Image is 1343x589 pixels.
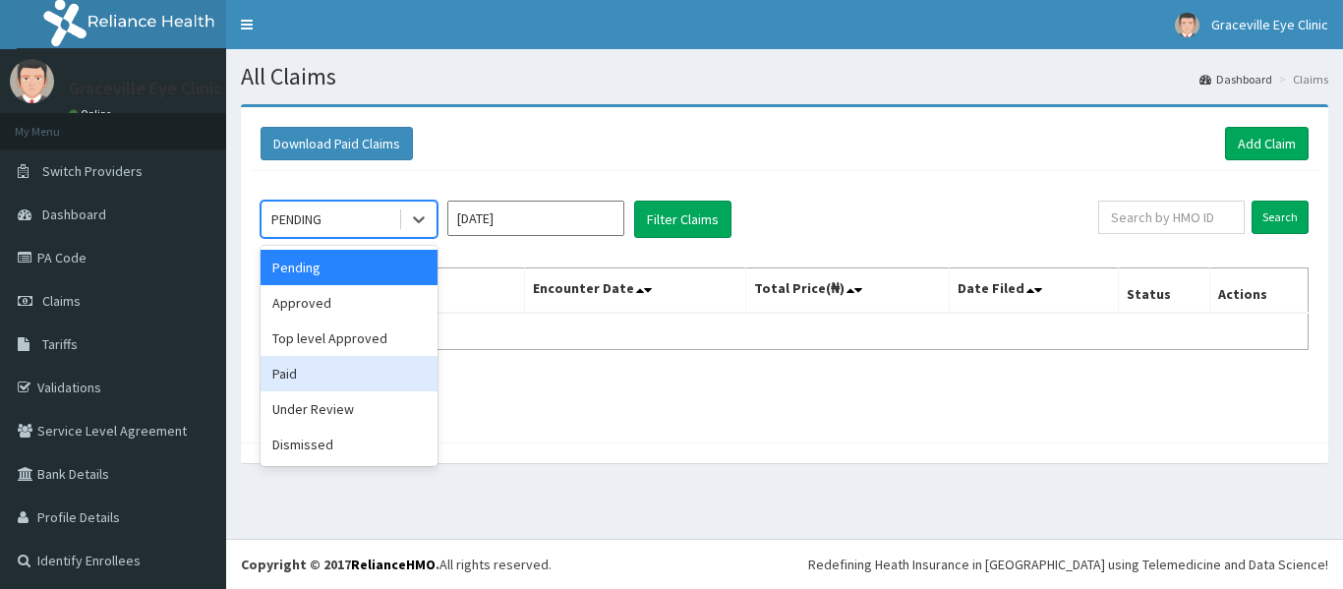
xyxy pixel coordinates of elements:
[241,64,1328,89] h1: All Claims
[525,268,745,314] th: Encounter Date
[261,427,438,462] div: Dismissed
[261,321,438,356] div: Top level Approved
[271,209,321,229] div: PENDING
[261,250,438,285] div: Pending
[1119,268,1210,314] th: Status
[261,127,413,160] button: Download Paid Claims
[745,268,950,314] th: Total Price(₦)
[42,162,143,180] span: Switch Providers
[241,556,439,573] strong: Copyright © 2017 .
[42,292,81,310] span: Claims
[634,201,731,238] button: Filter Claims
[1252,201,1309,234] input: Search
[950,268,1119,314] th: Date Filed
[1175,13,1199,37] img: User Image
[69,107,116,121] a: Online
[226,539,1343,589] footer: All rights reserved.
[1225,127,1309,160] a: Add Claim
[447,201,624,236] input: Select Month and Year
[42,206,106,223] span: Dashboard
[1209,268,1308,314] th: Actions
[69,80,222,97] p: Graceville Eye Clinic
[1211,16,1328,33] span: Graceville Eye Clinic
[1274,71,1328,88] li: Claims
[10,59,54,103] img: User Image
[1199,71,1272,88] a: Dashboard
[261,285,438,321] div: Approved
[261,356,438,391] div: Paid
[261,391,438,427] div: Under Review
[1098,201,1245,234] input: Search by HMO ID
[808,555,1328,574] div: Redefining Heath Insurance in [GEOGRAPHIC_DATA] using Telemedicine and Data Science!
[42,335,78,353] span: Tariffs
[351,556,436,573] a: RelianceHMO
